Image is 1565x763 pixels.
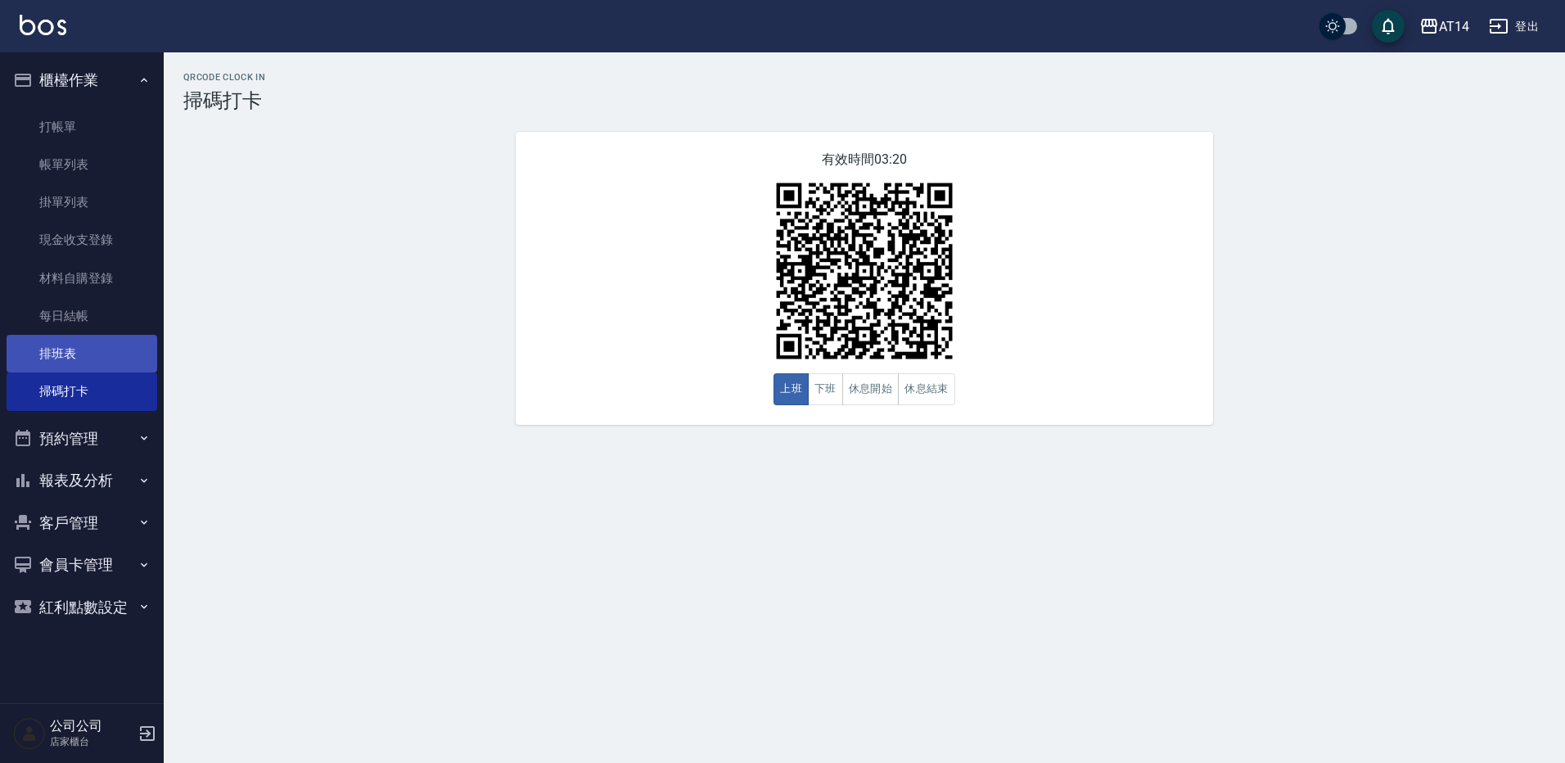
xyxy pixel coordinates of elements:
button: save [1372,10,1405,43]
button: 客戶管理 [7,502,157,544]
a: 每日結帳 [7,297,157,335]
a: 材料自購登錄 [7,260,157,297]
button: 登出 [1482,11,1545,42]
button: 上班 [773,373,809,405]
h3: 掃碼打卡 [183,89,1545,112]
a: 排班表 [7,335,157,372]
a: 掛單列表 [7,183,157,221]
h5: 公司公司 [50,718,133,734]
div: AT14 [1439,16,1469,37]
p: 店家櫃台 [50,734,133,749]
img: Logo [20,15,66,35]
button: 報表及分析 [7,459,157,502]
button: 下班 [808,373,843,405]
button: 會員卡管理 [7,544,157,586]
button: 休息結束 [898,373,955,405]
button: 紅利點數設定 [7,586,157,629]
h2: QRcode Clock In [183,72,1545,83]
a: 帳單列表 [7,146,157,183]
button: 預約管理 [7,418,157,460]
button: AT14 [1413,10,1476,43]
button: 休息開始 [842,373,900,405]
a: 現金收支登錄 [7,221,157,259]
button: 櫃檯作業 [7,59,157,102]
a: 打帳單 [7,108,157,146]
div: 有效時間 03:20 [516,132,1213,425]
img: Person [13,717,46,750]
a: 掃碼打卡 [7,372,157,410]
